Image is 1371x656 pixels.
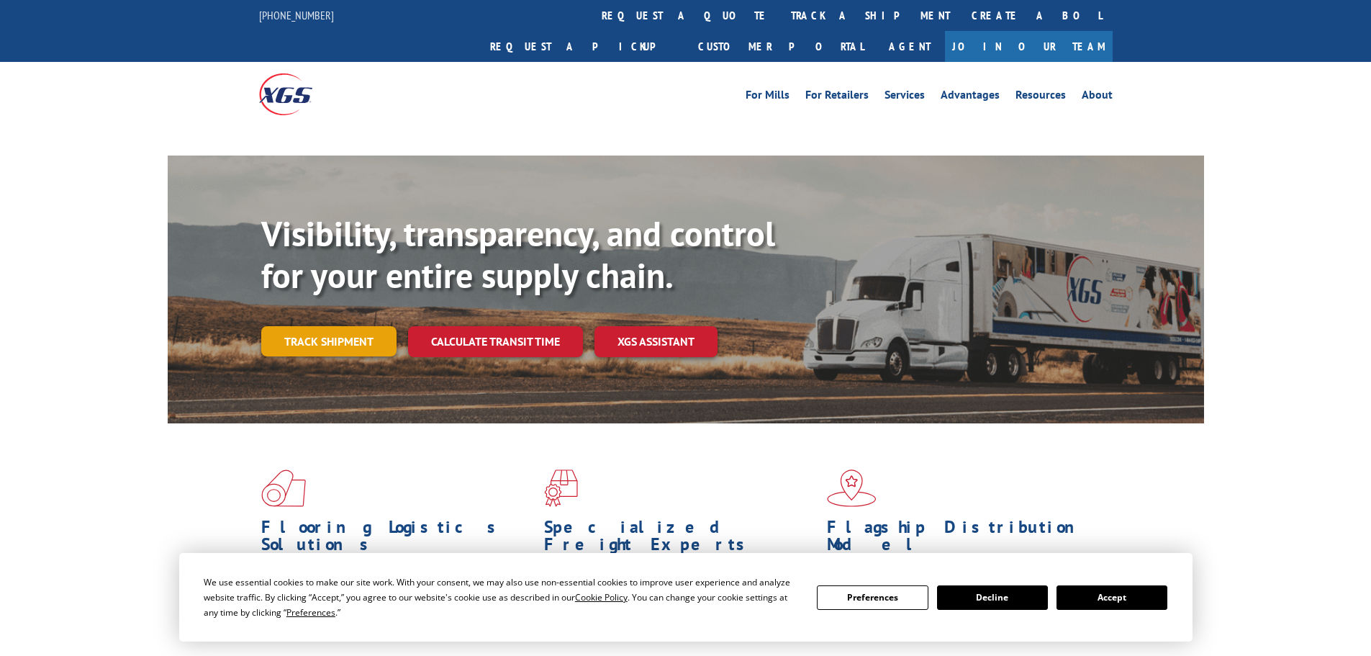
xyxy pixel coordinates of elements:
[827,518,1099,560] h1: Flagship Distribution Model
[805,89,869,105] a: For Retailers
[544,518,816,560] h1: Specialized Freight Experts
[261,469,306,507] img: xgs-icon-total-supply-chain-intelligence-red
[261,211,775,297] b: Visibility, transparency, and control for your entire supply chain.
[746,89,789,105] a: For Mills
[687,31,874,62] a: Customer Portal
[179,553,1193,642] div: Cookie Consent Prompt
[544,469,578,507] img: xgs-icon-focused-on-flooring-red
[408,326,583,357] a: Calculate transit time
[1015,89,1066,105] a: Resources
[1082,89,1113,105] a: About
[594,326,718,357] a: XGS ASSISTANT
[204,575,800,620] div: We use essential cookies to make our site work. With your consent, we may also use non-essential ...
[884,89,925,105] a: Services
[945,31,1113,62] a: Join Our Team
[575,591,628,603] span: Cookie Policy
[261,518,533,560] h1: Flooring Logistics Solutions
[941,89,1000,105] a: Advantages
[937,585,1048,610] button: Decline
[817,585,928,610] button: Preferences
[259,8,334,22] a: [PHONE_NUMBER]
[874,31,945,62] a: Agent
[286,606,335,619] span: Preferences
[827,469,877,507] img: xgs-icon-flagship-distribution-model-red
[1056,585,1167,610] button: Accept
[479,31,687,62] a: Request a pickup
[261,326,397,356] a: Track shipment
